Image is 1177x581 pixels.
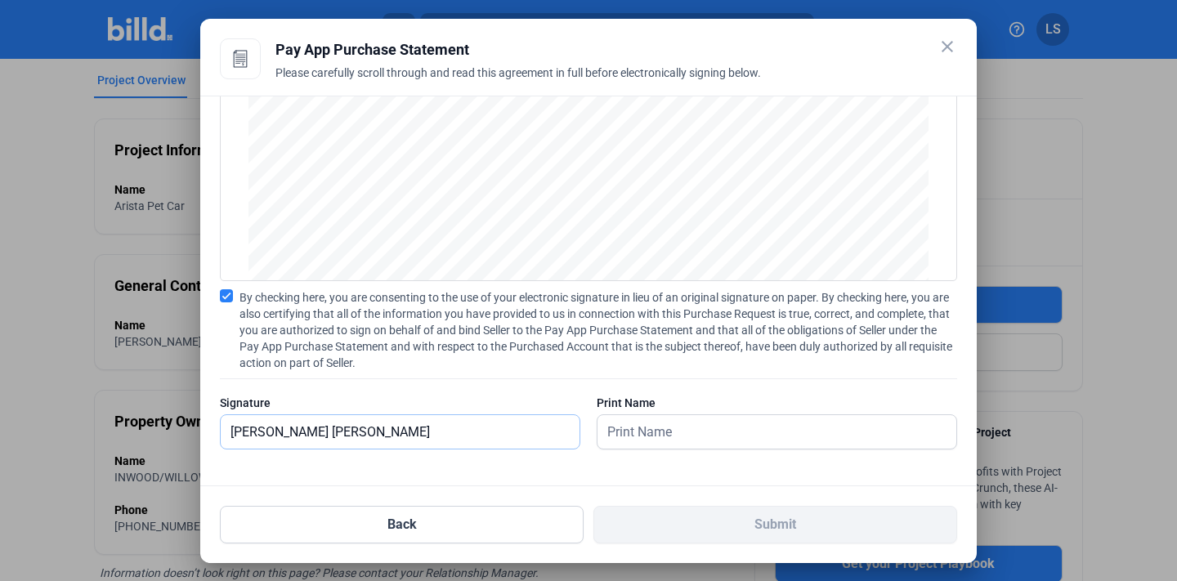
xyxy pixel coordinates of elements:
[275,38,957,61] div: Pay App Purchase Statement
[275,65,957,101] div: Please carefully scroll through and read this agreement in full before electronically signing below.
[220,395,580,411] div: Signature
[597,395,957,411] div: Print Name
[938,37,957,56] mat-icon: close
[239,289,957,371] span: By checking here, you are consenting to the use of your electronic signature in lieu of an origin...
[597,415,938,449] input: Print Name
[221,415,580,449] input: Signature
[593,506,957,543] button: Submit
[220,506,584,543] button: Back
